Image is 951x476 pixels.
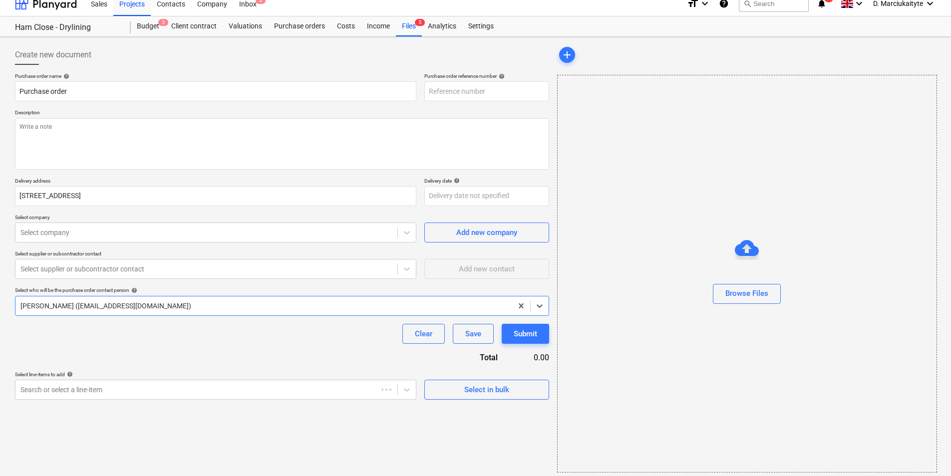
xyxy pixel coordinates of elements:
[131,16,165,36] a: Budget2
[223,16,268,36] a: Valuations
[396,16,422,36] div: Files
[419,352,514,363] div: Total
[557,75,937,473] div: Browse Files
[15,186,416,206] input: Delivery address
[456,226,517,239] div: Add new company
[15,109,549,118] p: Description
[514,352,549,363] div: 0.00
[129,287,137,293] span: help
[158,19,168,26] span: 2
[65,371,73,377] span: help
[361,16,396,36] a: Income
[15,49,91,61] span: Create new document
[424,73,549,79] div: Purchase order reference number
[422,16,462,36] a: Analytics
[901,428,951,476] iframe: Chat Widget
[725,287,768,300] div: Browse Files
[15,214,416,223] p: Select company
[15,22,119,33] div: Ham Close - Drylining
[424,178,549,184] div: Delivery date
[61,73,69,79] span: help
[402,324,445,344] button: Clear
[502,324,549,344] button: Submit
[713,284,781,304] button: Browse Files
[415,327,432,340] div: Clear
[453,324,494,344] button: Save
[464,383,509,396] div: Select in bulk
[15,178,416,186] p: Delivery address
[15,287,549,293] div: Select who will be the purchase order contact person
[424,223,549,242] button: Add new company
[165,16,223,36] a: Client contract
[514,327,537,340] div: Submit
[331,16,361,36] a: Costs
[415,19,425,26] span: 5
[15,73,416,79] div: Purchase order name
[424,380,549,400] button: Select in bulk
[462,16,500,36] a: Settings
[497,73,505,79] span: help
[452,178,460,184] span: help
[131,16,165,36] div: Budget
[424,81,549,101] input: Reference number
[268,16,331,36] a: Purchase orders
[396,16,422,36] a: Files5
[424,186,549,206] input: Delivery date not specified
[15,371,416,378] div: Select line-items to add
[561,49,573,61] span: add
[15,81,416,101] input: Document name
[15,250,416,259] p: Select supplier or subcontractor contact
[465,327,481,340] div: Save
